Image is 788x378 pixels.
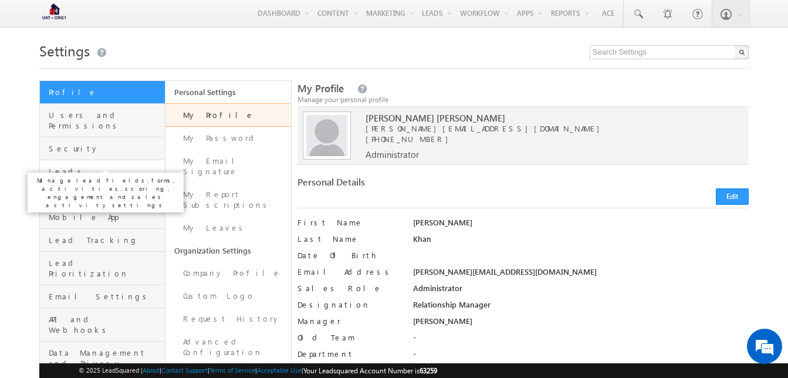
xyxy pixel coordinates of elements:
a: My Password [165,127,291,150]
label: Email Address [297,266,402,277]
a: Terms of Service [209,366,255,374]
div: [PERSON_NAME] [413,316,749,332]
span: © 2025 LeadSquared | | | | | [79,365,437,376]
label: Manager [297,316,402,326]
a: My Email Signature [165,150,291,183]
img: Custom Logo [39,3,69,23]
div: Manage your personal profile [297,95,749,105]
div: [PERSON_NAME] [413,217,749,234]
a: My Leaves [165,217,291,239]
a: Contact Support [161,366,208,374]
a: My Profile [165,103,291,127]
label: Department [297,349,402,359]
a: Custom Logo [165,285,291,308]
span: Leads [49,166,162,177]
span: Data Management and Privacy [49,347,162,369]
a: About [143,366,160,374]
a: Lead Prioritization [40,252,165,285]
label: Sales Role [297,283,402,293]
label: Last Name [297,234,402,244]
label: Old Team [297,332,402,343]
span: Users and Permissions [49,110,162,131]
a: API and Webhooks [40,308,165,342]
em: Start Chat [160,293,213,309]
button: Edit [716,188,749,205]
input: Search Settings [590,45,749,59]
div: Minimize live chat window [192,6,221,34]
div: Administrator [413,283,749,299]
span: Email Settings [49,291,162,302]
span: Your Leadsquared Account Number is [303,366,437,375]
a: Data Management and Privacy [40,342,165,375]
span: Settings [39,41,90,60]
span: API and Webhooks [49,314,162,335]
a: Advanced Configuration [165,330,291,364]
div: [PERSON_NAME][EMAIL_ADDRESS][DOMAIN_NAME] [413,266,749,283]
a: Leads [40,160,165,183]
span: Security [49,143,162,154]
a: Email Settings [40,285,165,308]
span: Profile [49,87,162,97]
a: Personal Settings [165,81,291,103]
a: Profile [40,81,165,104]
a: Users and Permissions [40,104,165,137]
div: Chat with us now [61,62,197,77]
a: Mobile App [40,206,165,229]
div: Khan [413,234,749,250]
div: Relationship Manager [413,299,749,316]
div: - [413,349,749,365]
label: First Name [297,217,402,228]
span: Administrator [366,149,419,160]
a: Lead Tracking [40,229,165,252]
span: [PERSON_NAME][EMAIL_ADDRESS][DOMAIN_NAME] [366,123,726,134]
label: Designation [297,299,402,310]
span: Lead Tracking [49,235,162,245]
a: Security [40,137,165,160]
label: Date Of Birth [297,250,402,261]
span: Lead Prioritization [49,258,162,279]
span: [PHONE_NUMBER] [366,134,454,144]
div: Personal Details [297,177,518,193]
span: Mobile App [49,212,162,222]
textarea: Type your message and hit 'Enter' [15,109,214,283]
span: 63259 [420,366,437,375]
div: - [413,332,749,349]
a: Request History [165,308,291,330]
a: Company Profile [165,262,291,285]
p: Manage lead fields, forms, activities, scoring, engagement and sales activity settings [32,176,179,209]
a: Organization Settings [165,239,291,262]
span: [PERSON_NAME] [PERSON_NAME] [366,113,726,123]
a: My Report Subscriptions [165,183,291,217]
img: d_60004797649_company_0_60004797649 [20,62,49,77]
a: Acceptable Use [257,366,302,374]
span: My Profile [297,82,344,95]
